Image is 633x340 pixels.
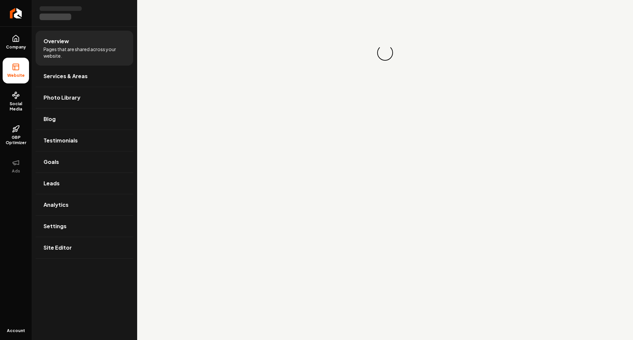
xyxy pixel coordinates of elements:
[3,29,29,55] a: Company
[3,153,29,179] button: Ads
[3,86,29,117] a: Social Media
[36,87,133,108] a: Photo Library
[377,44,394,62] div: Loading
[44,37,69,45] span: Overview
[3,135,29,145] span: GBP Optimizer
[36,194,133,215] a: Analytics
[36,108,133,130] a: Blog
[44,201,69,209] span: Analytics
[44,137,78,144] span: Testimonials
[36,237,133,258] a: Site Editor
[44,72,88,80] span: Services & Areas
[36,66,133,87] a: Services & Areas
[36,173,133,194] a: Leads
[44,244,72,252] span: Site Editor
[36,151,133,172] a: Goals
[44,179,60,187] span: Leads
[3,120,29,151] a: GBP Optimizer
[10,8,22,18] img: Rebolt Logo
[9,169,23,174] span: Ads
[44,115,56,123] span: Blog
[36,130,133,151] a: Testimonials
[7,328,25,333] span: Account
[3,101,29,112] span: Social Media
[44,94,80,102] span: Photo Library
[44,46,125,59] span: Pages that are shared across your website.
[3,45,29,50] span: Company
[44,158,59,166] span: Goals
[5,73,27,78] span: Website
[36,216,133,237] a: Settings
[44,222,67,230] span: Settings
